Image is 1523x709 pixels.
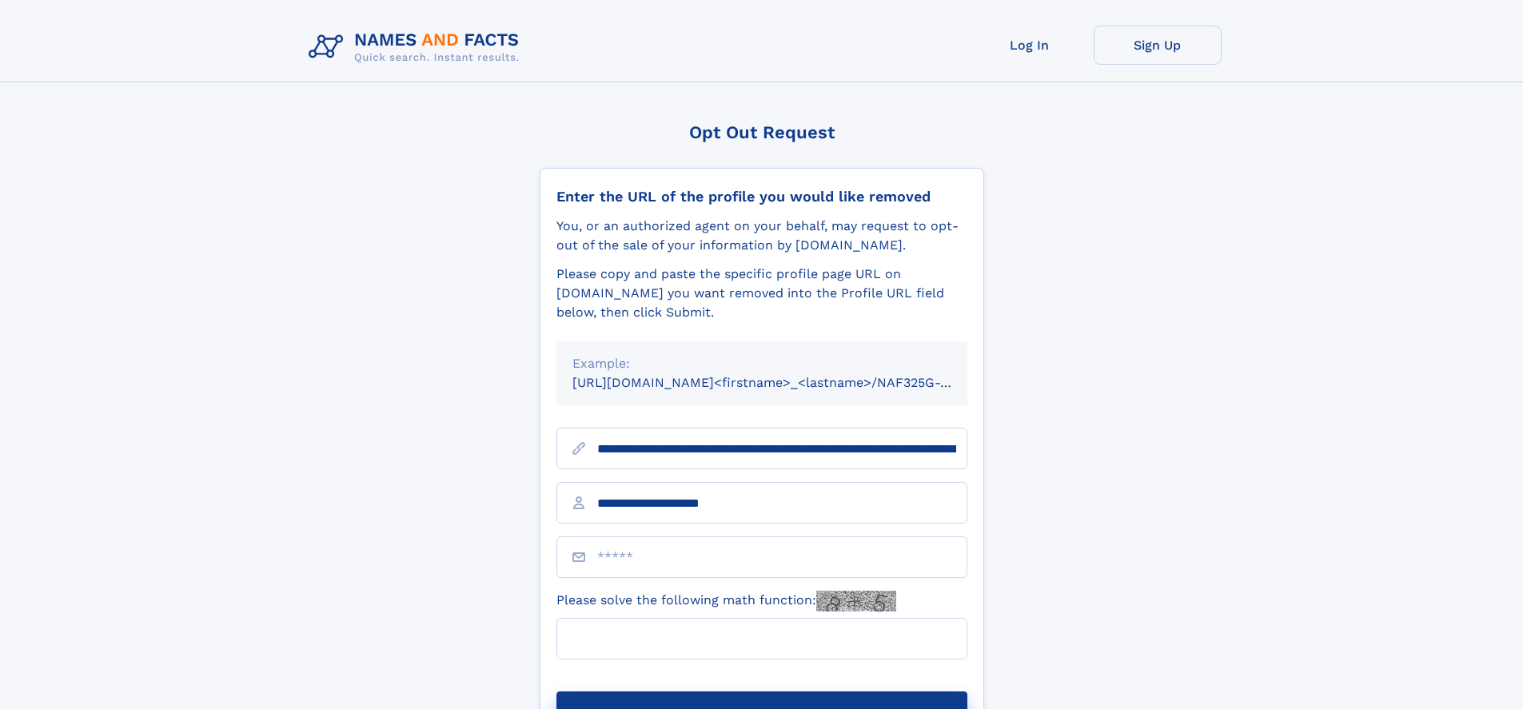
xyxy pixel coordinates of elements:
[556,265,967,322] div: Please copy and paste the specific profile page URL on [DOMAIN_NAME] you want removed into the Pr...
[966,26,1094,65] a: Log In
[556,188,967,205] div: Enter the URL of the profile you would like removed
[556,591,896,611] label: Please solve the following math function:
[572,375,998,390] small: [URL][DOMAIN_NAME]<firstname>_<lastname>/NAF325G-xxxxxxxx
[556,217,967,255] div: You, or an authorized agent on your behalf, may request to opt-out of the sale of your informatio...
[1094,26,1222,65] a: Sign Up
[302,26,532,69] img: Logo Names and Facts
[572,354,951,373] div: Example:
[540,122,984,142] div: Opt Out Request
